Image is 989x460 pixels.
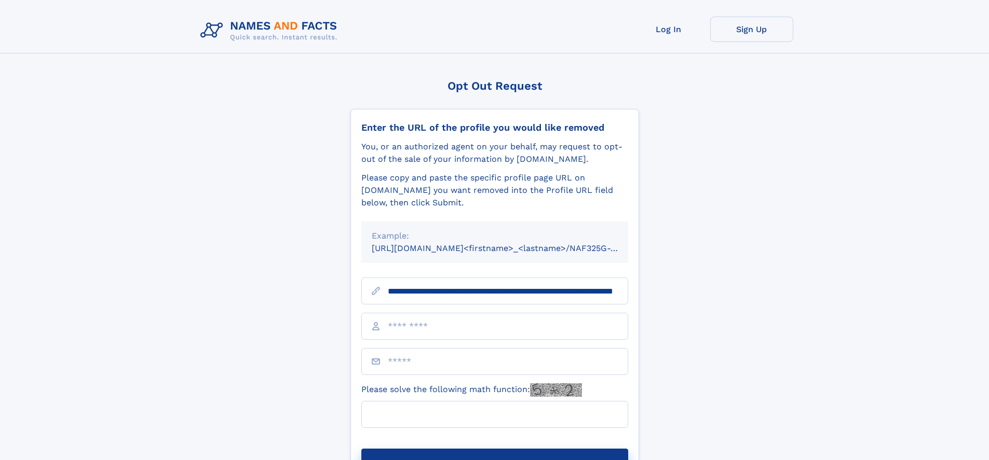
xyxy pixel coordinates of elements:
[350,79,639,92] div: Opt Out Request
[372,230,618,242] div: Example:
[361,122,628,133] div: Enter the URL of the profile you would like removed
[361,141,628,165] div: You, or an authorized agent on your behalf, may request to opt-out of the sale of your informatio...
[372,243,648,253] small: [URL][DOMAIN_NAME]<firstname>_<lastname>/NAF325G-xxxxxxxx
[710,17,793,42] a: Sign Up
[361,383,582,397] label: Please solve the following math function:
[627,17,710,42] a: Log In
[196,17,346,45] img: Logo Names and Facts
[361,172,628,209] div: Please copy and paste the specific profile page URL on [DOMAIN_NAME] you want removed into the Pr...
